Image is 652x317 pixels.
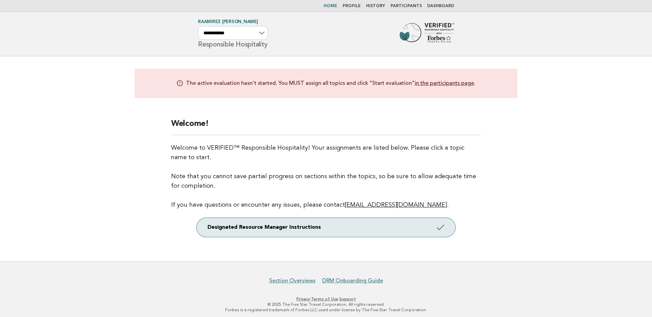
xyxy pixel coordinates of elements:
p: Forbes is a registered trademark of Forbes LLC used under license by The Five Star Travel Corpora... [118,307,534,313]
a: History [366,4,385,8]
a: Privacy [296,297,310,301]
p: © 2025 The Five Star Travel Corporation. All rights reserved. [118,302,534,307]
a: Participants [391,4,422,8]
a: Designated Resource Manager Instructions [197,218,455,237]
a: Support [339,297,356,301]
a: [EMAIL_ADDRESS][DOMAIN_NAME] [345,202,447,208]
a: Dashboard [427,4,454,8]
a: Profile [343,4,361,8]
p: The active evaluation hasn't started. You MUST assign all topics and click "Start evaluation" . [186,79,475,87]
p: Welcome to VERIFIED™ Responsible Hospitality! Your assignments are listed below. Please click a t... [171,143,481,210]
h1: Responsible Hospitality [198,20,268,48]
img: Forbes Travel Guide [400,23,454,45]
a: Home [324,4,337,8]
p: · · [118,296,534,302]
a: Raamirez [PERSON_NAME] [198,20,258,24]
h2: Welcome! [171,118,481,135]
a: DRM Onboarding Guide [322,277,383,284]
a: in the participants page [415,80,474,87]
a: Section Overviews [269,277,315,284]
a: Terms of Use [311,297,338,301]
